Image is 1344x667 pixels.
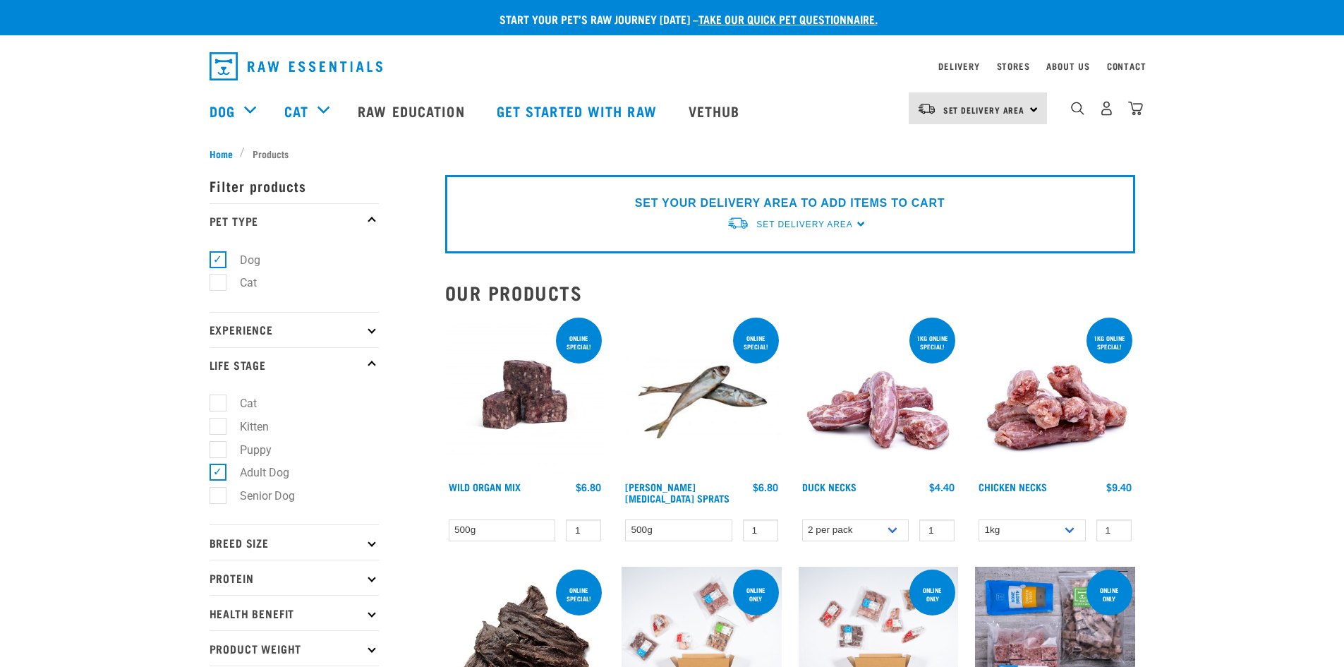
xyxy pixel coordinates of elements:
img: home-icon-1@2x.png [1071,102,1084,115]
p: Protein [210,560,379,595]
a: Duck Necks [802,484,856,489]
img: Jack Mackarel Sparts Raw Fish For Dogs [622,315,782,475]
a: Wild Organ Mix [449,484,521,489]
img: home-icon@2x.png [1128,101,1143,116]
span: Set Delivery Area [943,107,1025,112]
input: 1 [919,519,955,541]
div: Online Only [909,579,955,609]
p: Experience [210,312,379,347]
a: Vethub [674,83,758,139]
a: Contact [1107,64,1146,68]
label: Cat [217,274,262,292]
label: Dog [217,251,266,269]
img: user.png [1099,101,1114,116]
div: $4.40 [929,481,955,493]
p: Breed Size [210,524,379,560]
div: $6.80 [753,481,778,493]
a: Raw Education [344,83,482,139]
a: Dog [210,100,235,121]
label: Puppy [217,441,277,459]
div: ONLINE SPECIAL! [556,579,602,609]
input: 1 [566,519,601,541]
img: van-moving.png [917,102,936,115]
span: Set Delivery Area [756,220,852,229]
div: $6.80 [576,481,601,493]
img: Pile Of Chicken Necks For Pets [975,315,1135,475]
div: ONLINE SPECIAL! [733,328,779,357]
p: Life Stage [210,347,379,383]
p: SET YOUR DELIVERY AREA TO ADD ITEMS TO CART [635,195,945,212]
label: Cat [217,395,262,412]
p: Filter products [210,168,379,203]
input: 1 [1096,519,1132,541]
p: Pet Type [210,203,379,239]
div: $9.40 [1106,481,1132,493]
input: 1 [743,519,778,541]
div: 1kg online special! [1086,328,1132,357]
a: Cat [284,100,308,121]
nav: breadcrumbs [210,146,1135,161]
nav: dropdown navigation [198,47,1146,86]
label: Adult Dog [217,464,295,481]
p: Product Weight [210,630,379,666]
a: Chicken Necks [979,484,1047,489]
div: Online Only [733,579,779,609]
div: online only [1086,579,1132,609]
h2: Our Products [445,282,1135,304]
a: Stores [997,64,1030,68]
span: Home [210,146,233,161]
div: ONLINE SPECIAL! [556,328,602,357]
img: Raw Essentials Logo [210,52,382,80]
label: Senior Dog [217,487,301,505]
label: Kitten [217,418,274,435]
p: Health Benefit [210,595,379,630]
a: Get started with Raw [483,83,674,139]
a: Home [210,146,241,161]
img: van-moving.png [727,216,749,231]
a: About Us [1046,64,1089,68]
a: Delivery [938,64,979,68]
img: Wild Organ Mix [445,315,605,475]
div: 1kg online special! [909,328,955,357]
a: take our quick pet questionnaire. [698,16,878,22]
img: Pile Of Duck Necks For Pets [799,315,959,475]
a: [PERSON_NAME][MEDICAL_DATA] Sprats [625,484,729,500]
